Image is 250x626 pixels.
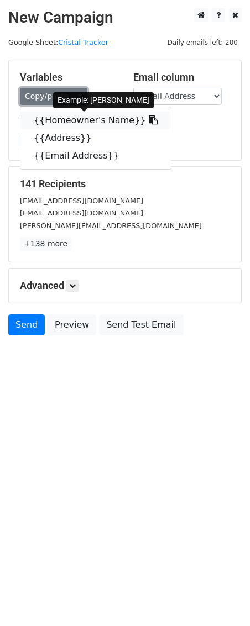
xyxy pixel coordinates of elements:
[20,280,230,292] h5: Advanced
[8,314,45,335] a: Send
[20,129,171,147] a: {{Address}}
[20,197,143,205] small: [EMAIL_ADDRESS][DOMAIN_NAME]
[20,237,71,251] a: +138 more
[20,178,230,190] h5: 141 Recipients
[8,8,242,27] h2: New Campaign
[163,36,242,49] span: Daily emails left: 200
[48,314,96,335] a: Preview
[99,314,183,335] a: Send Test Email
[20,71,117,83] h5: Variables
[20,112,171,129] a: {{Homeowner's Name}}
[195,573,250,626] iframe: Chat Widget
[20,147,171,165] a: {{Email Address}}
[20,222,202,230] small: [PERSON_NAME][EMAIL_ADDRESS][DOMAIN_NAME]
[8,38,108,46] small: Google Sheet:
[20,88,87,105] a: Copy/paste...
[20,209,143,217] small: [EMAIL_ADDRESS][DOMAIN_NAME]
[163,38,242,46] a: Daily emails left: 200
[53,92,154,108] div: Example: [PERSON_NAME]
[133,71,230,83] h5: Email column
[58,38,108,46] a: Cristal Tracker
